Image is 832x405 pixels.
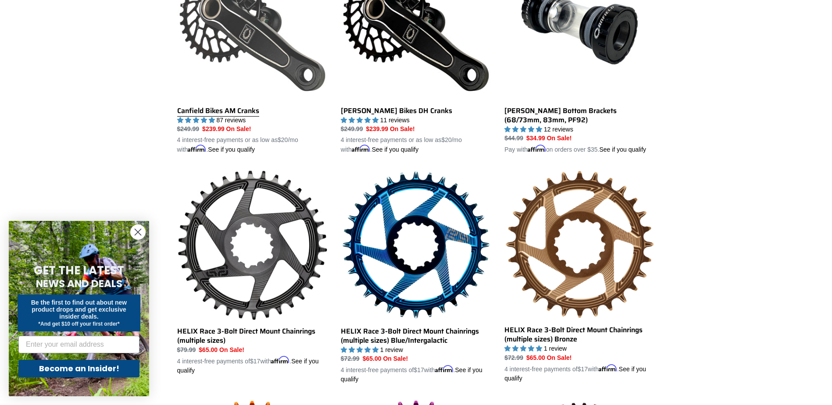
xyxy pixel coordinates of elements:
[34,263,124,278] span: GET THE LATEST
[31,299,127,320] span: Be the first to find out about new product drops and get exclusive insider deals.
[36,277,122,291] span: NEWS AND DEALS
[38,321,119,327] span: *And get $10 off your first order*
[18,336,139,353] input: Enter your email address
[18,360,139,377] button: Become an Insider!
[130,224,146,240] button: Close dialog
